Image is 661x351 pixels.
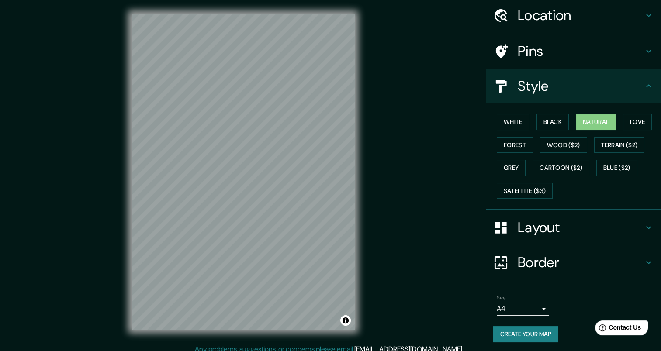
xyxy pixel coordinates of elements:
[497,294,506,302] label: Size
[486,245,661,280] div: Border
[594,137,645,153] button: Terrain ($2)
[533,160,589,176] button: Cartoon ($2)
[497,114,529,130] button: White
[493,326,558,342] button: Create your map
[623,114,652,130] button: Love
[518,7,644,24] h4: Location
[486,69,661,103] div: Style
[540,137,587,153] button: Wood ($2)
[518,77,644,95] h4: Style
[497,137,533,153] button: Forest
[132,14,355,330] canvas: Map
[518,219,644,236] h4: Layout
[518,42,644,60] h4: Pins
[497,302,549,316] div: A4
[497,183,553,199] button: Satellite ($3)
[486,210,661,245] div: Layout
[340,315,351,326] button: Toggle attribution
[576,114,616,130] button: Natural
[518,254,644,271] h4: Border
[497,160,526,176] button: Grey
[583,317,651,341] iframe: Help widget launcher
[486,34,661,69] div: Pins
[536,114,569,130] button: Black
[596,160,637,176] button: Blue ($2)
